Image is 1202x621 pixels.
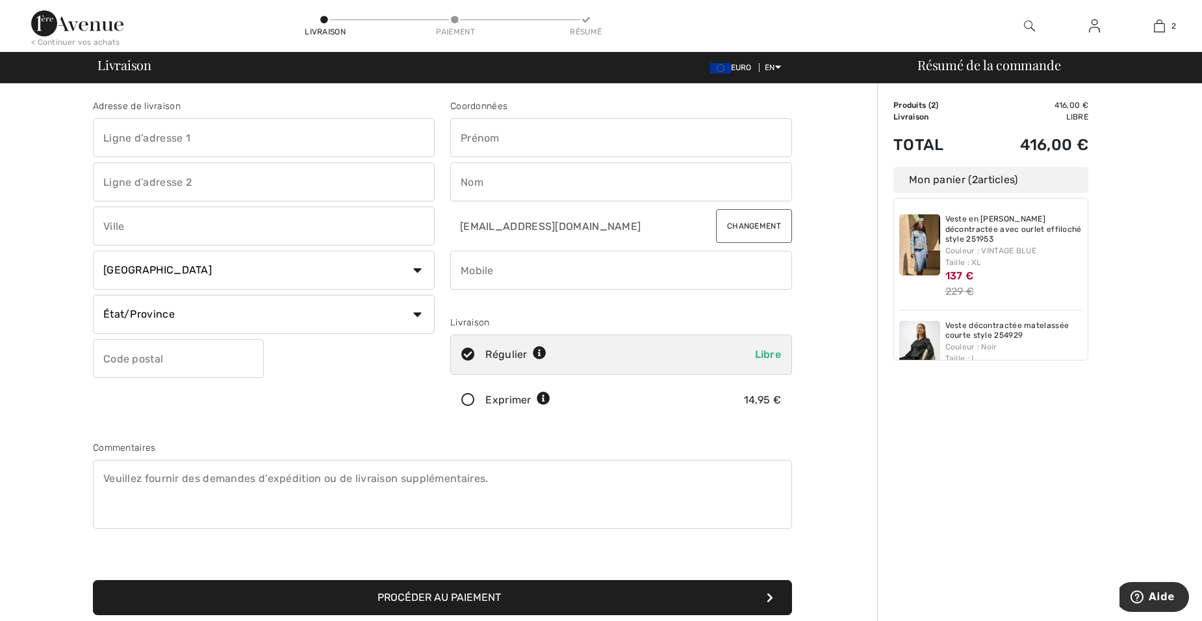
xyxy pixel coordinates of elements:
input: Code postal [93,339,264,378]
s: 229 € [945,285,975,298]
input: Mobile [450,251,792,290]
span: 2 [972,173,978,186]
img: Veste décontractée matelassée courte style 254929 [899,321,940,382]
span: 137 € [945,270,974,282]
div: Adresse de livraison [93,99,435,113]
span: Livraison [97,58,151,71]
div: Paiement [436,26,475,38]
input: Ligne d’adresse 2 [93,162,435,201]
img: Veste en jean décontractée avec ourlet effiloché style 251953 [899,214,940,275]
img: Rechercher sur le site Web [1024,18,1035,34]
font: Procéder au paiement [377,591,501,603]
img: Mon sac [1154,18,1165,34]
font: Exprimer [485,394,531,406]
font: Régulier [485,348,527,361]
span: EURO [710,63,757,72]
div: Mon panier ( articles) [893,167,1088,193]
div: Couleur : Noir Taille : L [945,341,1083,364]
button: Procéder au paiement [93,580,792,615]
td: Libre [976,111,1088,123]
td: 416,00 € [976,123,1088,167]
iframe: Opens a widget where you can find more information [1119,582,1189,615]
input: Courriel [450,207,706,246]
img: Euro [710,63,731,73]
a: Veste en [PERSON_NAME] décontractée avec ourlet effiloché style 251953 [945,214,1083,245]
div: Couleur : VINTAGE BLUE Taille : XL [945,245,1083,268]
input: Ligne d’adresse 1 [93,118,435,157]
div: 14,95 € [744,392,781,408]
div: Résumé de la commande [902,58,1194,71]
input: Ville [93,207,435,246]
button: Changement [716,209,792,243]
font: EN [765,63,775,72]
span: 2 [931,101,936,110]
img: 1ère Avenue [31,10,123,36]
div: Livraison [450,316,792,329]
span: 2 [1171,20,1176,32]
div: Coordonnées [450,99,792,113]
td: ) [893,99,976,111]
span: Libre [755,348,782,361]
a: Sign In [1079,18,1110,34]
a: Veste décontractée matelassée courte style 254929 [945,321,1083,341]
div: Livraison [305,26,344,38]
div: Commentaires [93,441,792,455]
td: Livraison [893,111,976,123]
td: 416,00 € [976,99,1088,111]
font: Produits ( [893,101,936,110]
input: Nom [450,162,792,201]
input: Prénom [450,118,792,157]
td: Total [893,123,976,167]
a: 2 [1127,18,1191,34]
div: < Continuer vos achats [31,36,120,48]
div: Résumé [567,26,606,38]
img: Mes infos [1089,18,1100,34]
